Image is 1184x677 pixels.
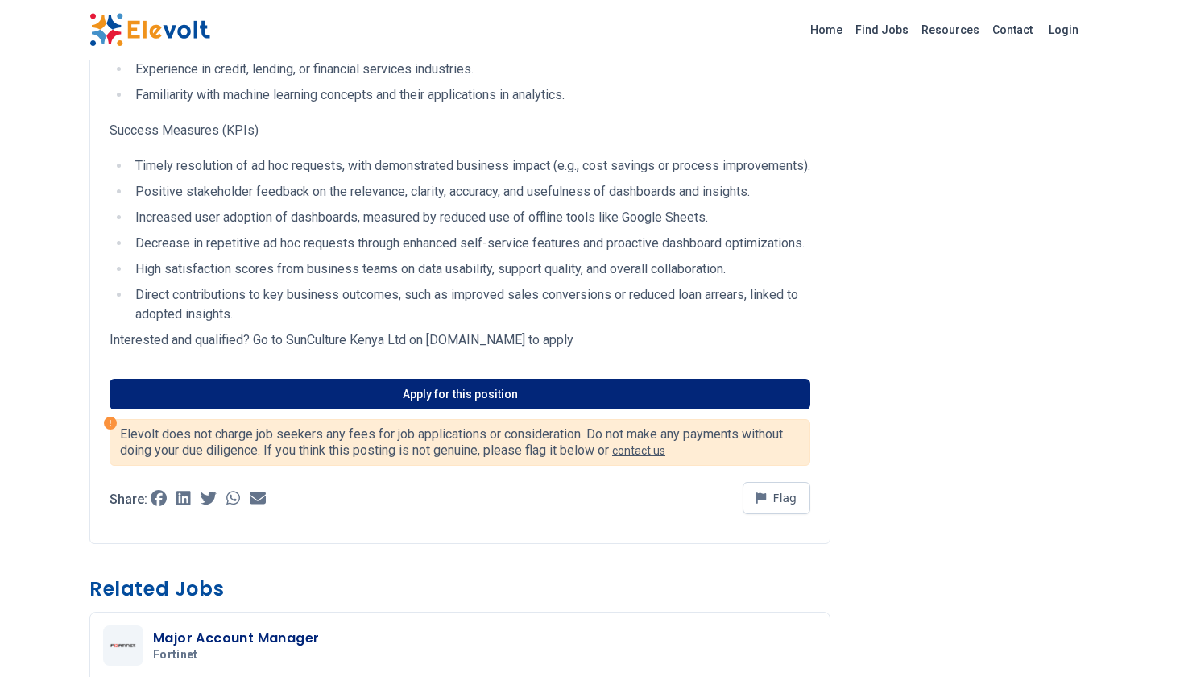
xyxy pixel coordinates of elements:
[1039,14,1088,46] a: Login
[130,234,810,253] li: Decrease in repetitive ad hoc requests through enhanced self-service features and proactive dashb...
[1103,600,1184,677] iframe: Chat Widget
[743,482,810,514] button: Flag
[130,285,810,324] li: Direct contributions to key business outcomes, such as improved sales conversions or reduced loan...
[110,121,810,140] p: Success Measures (KPIs)
[130,85,810,105] li: Familiarity with machine learning concepts and their applications in analytics.
[89,576,830,602] h3: Related Jobs
[130,260,810,279] li: High satisfaction scores from business teams on data usability, support quality, and overall coll...
[89,13,210,47] img: Elevolt
[130,208,810,227] li: Increased user adoption of dashboards, measured by reduced use of offline tools like Google Sheets.
[153,648,198,662] span: Fortinet
[120,426,800,459] p: Elevolt does not charge job seekers any fees for job applications or consideration. Do not make a...
[130,156,810,176] li: Timely resolution of ad hoc requests, with demonstrated business impact (e.g., cost savings or pr...
[130,182,810,201] li: Positive stakeholder feedback on the relevance, clarity, accuracy, and usefulness of dashboards a...
[986,17,1039,43] a: Contact
[107,635,139,657] img: Fortinet
[915,17,986,43] a: Resources
[110,379,810,409] a: Apply for this position
[110,493,147,506] p: Share:
[804,17,849,43] a: Home
[612,444,665,457] a: contact us
[153,629,319,648] h3: Major Account Manager
[130,60,810,79] li: Experience in credit, lending, or financial services industries.
[110,330,810,350] p: Interested and qualified? Go to SunCulture Kenya Ltd on [DOMAIN_NAME] to apply
[849,17,915,43] a: Find Jobs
